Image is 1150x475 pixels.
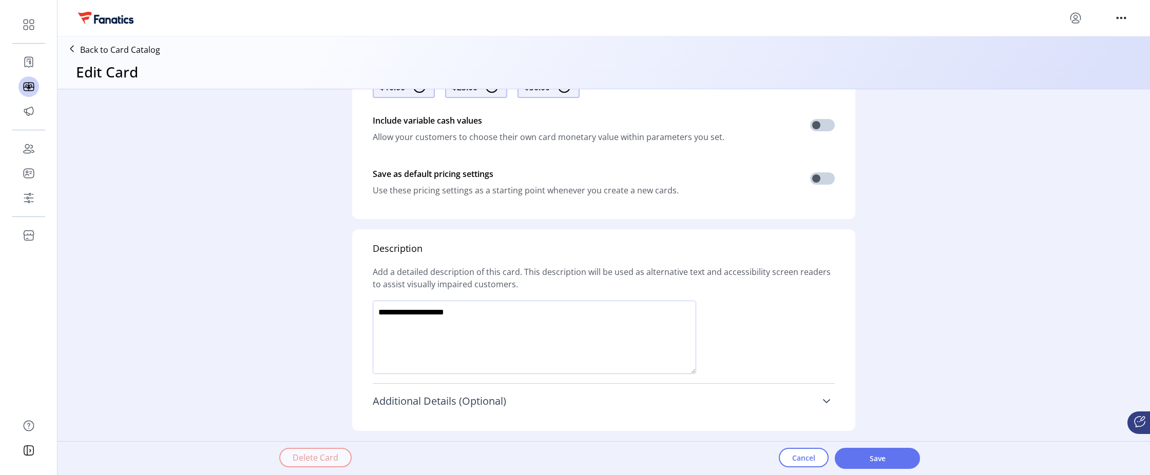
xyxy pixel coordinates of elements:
[78,12,133,24] img: logo
[373,396,506,406] span: Additional Details (Optional)
[1113,10,1129,26] button: menu
[835,448,920,469] button: Save
[1067,10,1084,26] button: menu
[373,164,679,184] div: Save as default pricing settings
[373,184,679,196] div: Use these pricing settings as a starting point whenever you create a new cards.
[76,61,138,83] h3: Edit Card
[792,452,815,463] span: Cancel
[779,448,829,467] button: Cancel
[373,390,835,412] a: Additional Details (Optional)
[80,44,160,56] p: Back to Card Catalog
[373,110,724,131] div: Include variable cash values
[373,242,423,255] div: Description
[373,131,724,143] div: Allow your customers to choose their own card monetary value within parameters you set.
[848,453,907,464] span: Save
[373,255,835,301] div: Add a detailed description of this card. This description will be used as alternative text and ac...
